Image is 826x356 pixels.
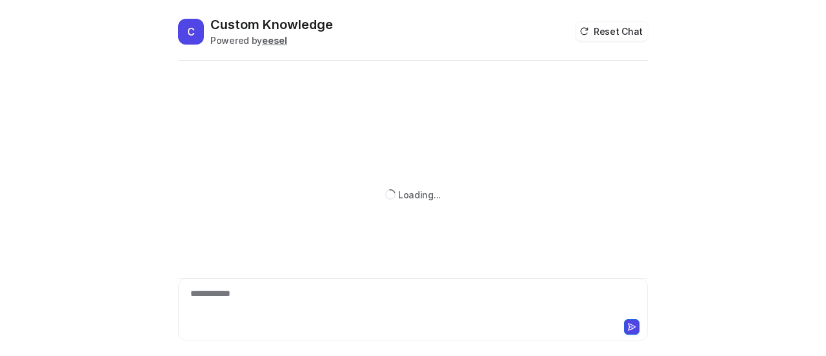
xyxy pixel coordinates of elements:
div: Powered by [210,34,333,47]
b: eesel [262,35,287,46]
div: Loading... [398,188,441,202]
h2: Custom Knowledge [210,16,333,34]
button: Reset Chat [576,22,648,41]
span: C [178,19,204,45]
